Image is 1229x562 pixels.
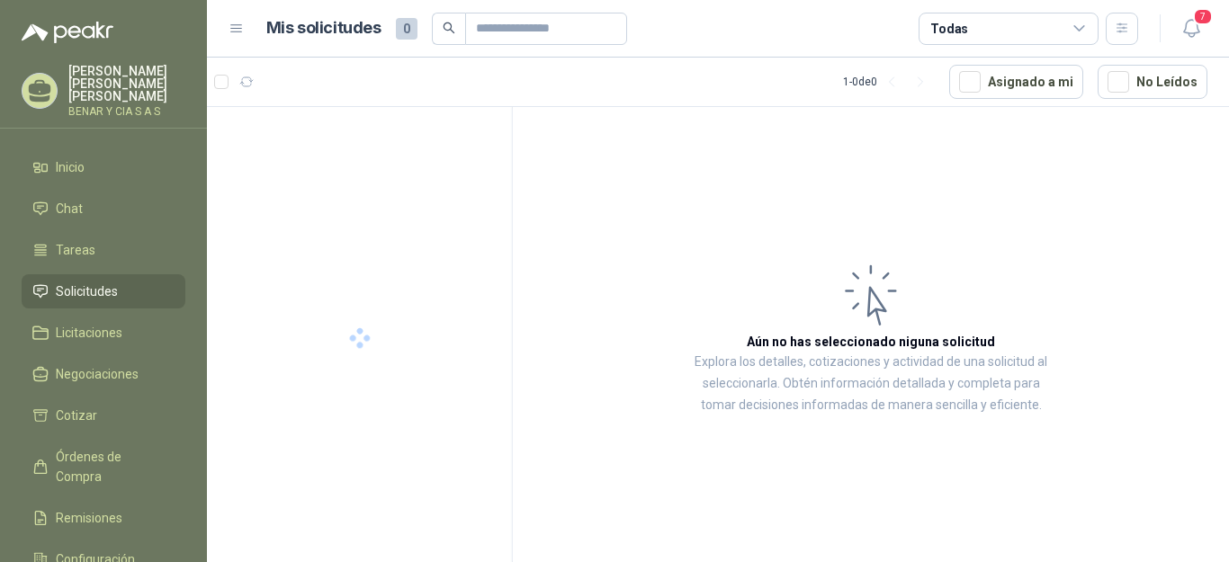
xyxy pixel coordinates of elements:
a: Negociaciones [22,357,185,391]
p: Explora los detalles, cotizaciones y actividad de una solicitud al seleccionarla. Obtén informaci... [693,352,1049,416]
img: Logo peakr [22,22,113,43]
a: Inicio [22,150,185,184]
a: Tareas [22,233,185,267]
span: Chat [56,199,83,219]
p: [PERSON_NAME] [PERSON_NAME] [PERSON_NAME] [68,65,185,103]
h1: Mis solicitudes [266,15,381,41]
button: Asignado a mi [949,65,1083,99]
a: Remisiones [22,501,185,535]
span: 0 [396,18,417,40]
span: Solicitudes [56,281,118,301]
span: Cotizar [56,406,97,425]
span: 7 [1193,8,1213,25]
p: BENAR Y CIA S A S [68,106,185,117]
button: No Leídos [1098,65,1207,99]
span: Negociaciones [56,364,139,384]
a: Órdenes de Compra [22,440,185,494]
span: Tareas [56,240,95,260]
a: Cotizar [22,398,185,433]
span: Licitaciones [56,323,122,343]
a: Chat [22,192,185,226]
span: Inicio [56,157,85,177]
h3: Aún no has seleccionado niguna solicitud [747,332,995,352]
span: Remisiones [56,508,122,528]
button: 7 [1175,13,1207,45]
span: search [443,22,455,34]
div: 1 - 0 de 0 [843,67,935,96]
a: Licitaciones [22,316,185,350]
a: Solicitudes [22,274,185,308]
span: Órdenes de Compra [56,447,168,486]
div: Todas [930,19,968,39]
